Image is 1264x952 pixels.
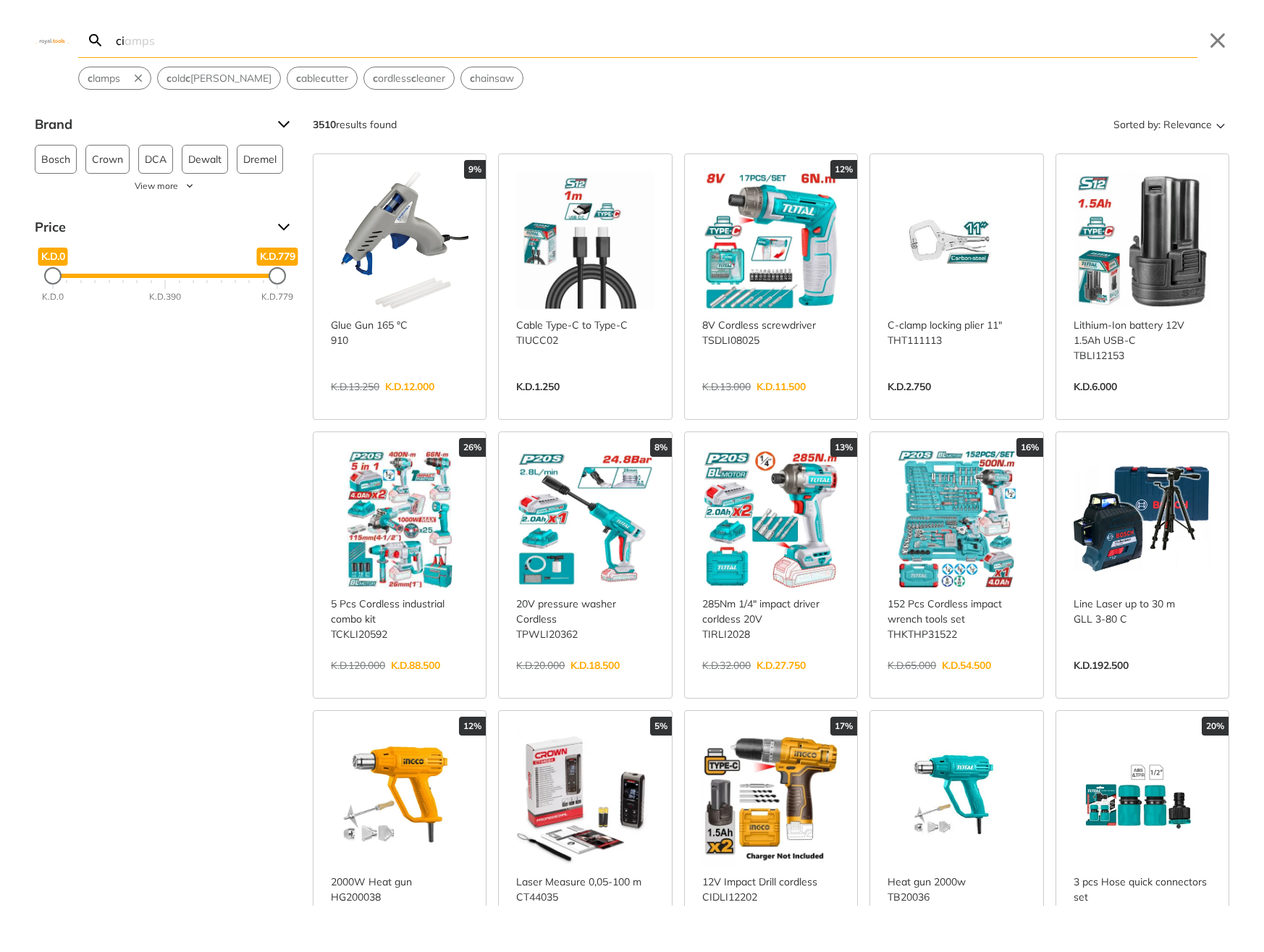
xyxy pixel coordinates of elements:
[296,72,301,85] strong: c
[470,72,475,85] strong: c
[296,71,348,86] span: able utter
[35,145,77,174] button: Bosch
[167,71,271,86] span: old [PERSON_NAME]
[157,67,281,90] div: Suggestion: cold chisel
[459,717,486,736] div: 12%
[35,37,69,43] img: Close
[85,145,130,174] button: Crown
[92,146,123,173] span: Crown
[650,717,672,736] div: 5%
[1212,116,1229,133] svg: Sort
[135,180,178,193] span: View more
[470,71,514,86] span: hainsaw
[243,146,277,173] span: Dremel
[41,146,70,173] span: Bosch
[1016,438,1043,457] div: 16%
[44,267,62,285] div: Minimum Price
[185,72,190,85] strong: c
[88,72,93,85] strong: c
[158,67,280,89] button: Select suggestion: cold chisel
[88,71,120,86] span: lamps
[321,72,326,85] strong: c
[459,438,486,457] div: 26%
[287,67,357,89] button: Select suggestion: cable cutter
[313,118,336,131] strong: 3510
[1202,717,1229,736] div: 20%
[464,160,486,179] div: 9%
[1206,29,1229,52] button: Close
[87,32,104,49] svg: Search
[830,160,857,179] div: 12%
[460,67,523,90] div: Suggestion: chainsaw
[35,180,295,193] button: View more
[313,113,397,136] div: results found
[830,438,857,457] div: 13%
[167,72,172,85] strong: c
[269,267,286,285] div: Maximum Price
[373,71,445,86] span: ordless leaner
[129,67,151,89] button: Remove suggestion: clamps
[1163,113,1212,136] span: Relevance
[182,145,228,174] button: Dewalt
[411,72,416,85] strong: c
[830,717,857,736] div: 17%
[287,67,358,90] div: Suggestion: cable cutter
[145,146,167,173] span: DCA
[35,216,266,239] span: Price
[79,67,129,89] button: Select suggestion: clamps
[364,67,454,89] button: Select suggestion: cordless cleaner
[237,145,283,174] button: Dremel
[373,72,378,85] strong: c
[132,72,145,85] svg: Remove suggestion: clamps
[78,67,151,90] div: Suggestion: clamps
[113,23,1197,57] input: Search…
[461,67,523,89] button: Select suggestion: chainsaw
[149,290,181,303] div: K.D.390
[188,146,222,173] span: Dewalt
[363,67,455,90] div: Suggestion: cordless cleaner
[650,438,672,457] div: 8%
[35,113,266,136] span: Brand
[138,145,173,174] button: DCA
[261,290,293,303] div: K.D.779
[1111,113,1229,136] button: Sorted by:Relevance Sort
[42,290,64,303] div: K.D.0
